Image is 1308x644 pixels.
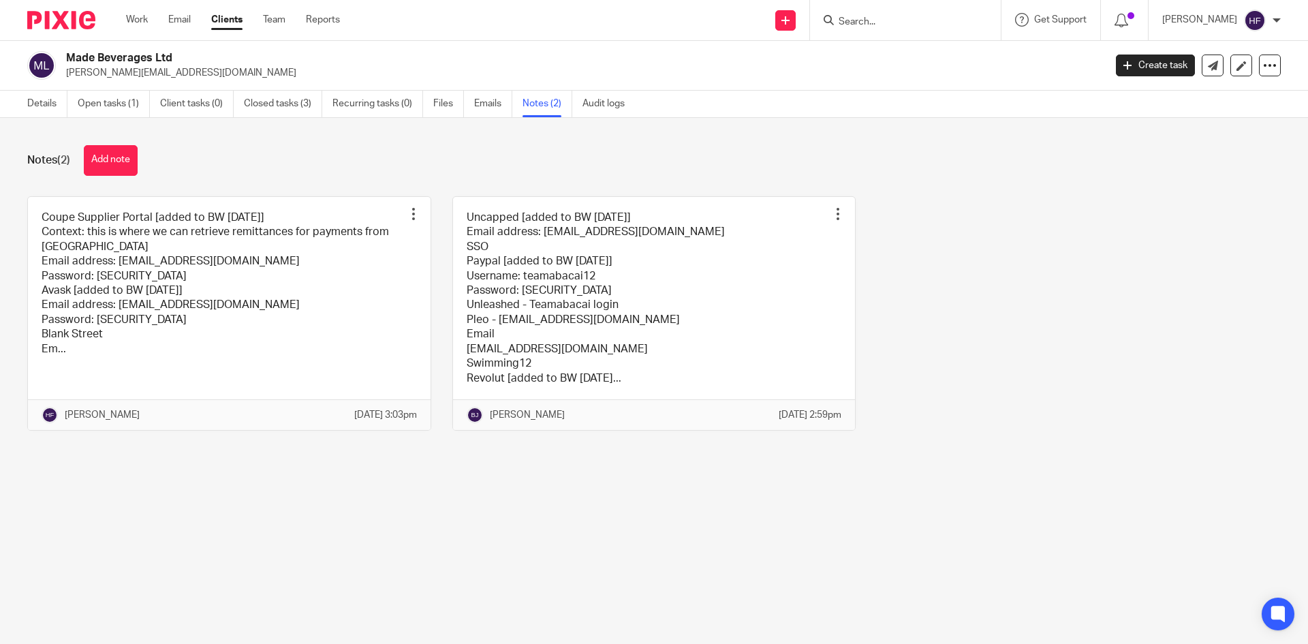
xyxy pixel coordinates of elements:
[779,408,841,422] p: [DATE] 2:59pm
[1034,15,1087,25] span: Get Support
[168,13,191,27] a: Email
[1116,55,1195,76] a: Create task
[837,16,960,29] input: Search
[78,91,150,117] a: Open tasks (1)
[42,407,58,423] img: svg%3E
[27,51,56,80] img: svg%3E
[332,91,423,117] a: Recurring tasks (0)
[160,91,234,117] a: Client tasks (0)
[433,91,464,117] a: Files
[27,11,95,29] img: Pixie
[474,91,512,117] a: Emails
[467,407,483,423] img: svg%3E
[354,408,417,422] p: [DATE] 3:03pm
[27,153,70,168] h1: Notes
[523,91,572,117] a: Notes (2)
[490,408,565,422] p: [PERSON_NAME]
[57,155,70,166] span: (2)
[66,66,1095,80] p: [PERSON_NAME][EMAIL_ADDRESS][DOMAIN_NAME]
[84,145,138,176] button: Add note
[126,13,148,27] a: Work
[65,408,140,422] p: [PERSON_NAME]
[263,13,285,27] a: Team
[1162,13,1237,27] p: [PERSON_NAME]
[306,13,340,27] a: Reports
[27,91,67,117] a: Details
[244,91,322,117] a: Closed tasks (3)
[582,91,635,117] a: Audit logs
[1244,10,1266,31] img: svg%3E
[211,13,243,27] a: Clients
[66,51,890,65] h2: Made Beverages Ltd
